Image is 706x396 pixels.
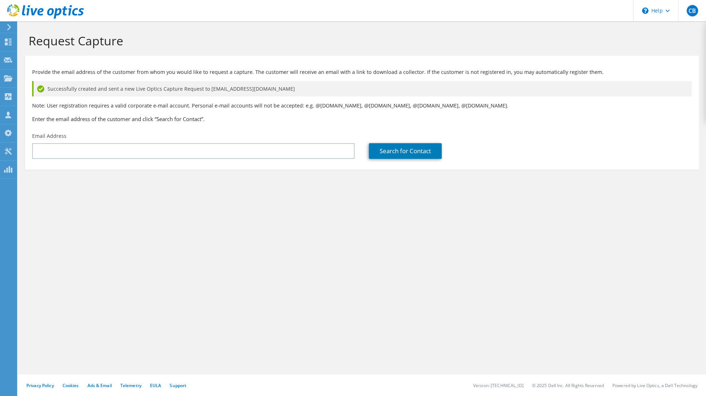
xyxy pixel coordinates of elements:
a: Search for Contact [369,143,442,159]
p: Provide the email address of the customer from whom you would like to request a capture. The cust... [32,68,692,76]
a: EULA [150,382,161,389]
a: Ads & Email [87,382,112,389]
span: Successfully created and sent a new Live Optics Capture Request to [EMAIL_ADDRESS][DOMAIN_NAME] [47,85,295,93]
a: Telemetry [120,382,141,389]
h1: Request Capture [29,33,692,48]
label: Email Address [32,132,66,140]
a: Support [170,382,186,389]
li: Powered by Live Optics, a Dell Technology [612,382,697,389]
li: © 2025 Dell Inc. All Rights Reserved [532,382,604,389]
p: Note: User registration requires a valid corporate e-mail account. Personal e-mail accounts will ... [32,102,692,110]
li: Version: [TECHNICAL_ID] [473,382,524,389]
a: Cookies [62,382,79,389]
h3: Enter the email address of the customer and click “Search for Contact”. [32,115,692,123]
svg: \n [642,7,649,14]
a: Privacy Policy [26,382,54,389]
span: CB [687,5,698,16]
